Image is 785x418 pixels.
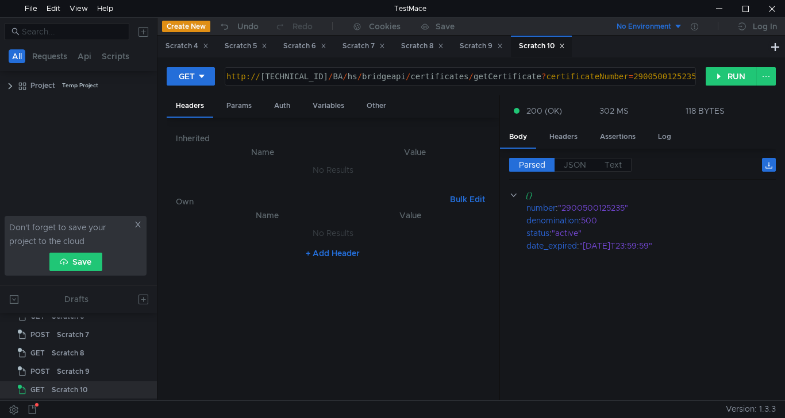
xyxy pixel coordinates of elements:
[591,126,645,148] div: Assertions
[167,95,213,118] div: Headers
[176,131,490,145] h6: Inherited
[525,189,760,202] div: {}
[460,40,503,52] div: Scratch 9
[526,239,577,252] div: date_expired
[526,227,776,239] div: :
[313,228,353,238] nz-embed-empty: No Results
[98,49,133,63] button: Scripts
[162,21,210,32] button: Create New
[526,239,776,252] div: :
[179,70,195,83] div: GET
[74,49,95,63] button: Api
[706,67,757,86] button: RUN
[265,95,299,117] div: Auth
[30,326,50,343] span: POST
[57,326,89,343] div: Scratch 7
[526,202,556,214] div: number
[30,345,45,362] span: GET
[649,126,680,148] div: Log
[167,67,215,86] button: GET
[301,246,364,260] button: + Add Header
[57,363,90,380] div: Scratch 9
[753,20,777,33] div: Log In
[526,227,549,239] div: status
[185,145,340,159] th: Name
[210,18,267,35] button: Undo
[52,381,87,398] div: Scratch 10
[9,220,132,248] span: Don't forget to save your project to the cloud
[357,95,395,117] div: Other
[30,77,55,94] div: Project
[519,40,565,52] div: Scratch 10
[436,22,455,30] div: Save
[552,227,761,239] div: "active"
[526,214,579,227] div: denomination
[166,40,209,52] div: Scratch 4
[579,239,763,252] div: "[DATE]T23:59:59"
[49,253,102,271] button: Save
[581,214,763,227] div: 500
[603,17,683,36] button: No Environment
[401,40,444,52] div: Scratch 8
[237,20,259,33] div: Undo
[313,165,353,175] nz-embed-empty: No Results
[599,106,629,116] div: 302 MS
[726,401,776,417] span: Version: 1.3.3
[519,160,545,170] span: Parsed
[30,381,45,398] span: GET
[293,20,313,33] div: Redo
[340,145,490,159] th: Value
[22,25,122,38] input: Search...
[526,214,776,227] div: :
[9,49,25,63] button: All
[526,202,776,214] div: :
[176,195,445,208] h6: Own
[617,21,671,32] div: No Environment
[225,40,267,52] div: Scratch 5
[526,104,562,117] span: 200 (OK)
[283,40,326,52] div: Scratch 6
[52,345,84,362] div: Scratch 8
[605,160,622,170] span: Text
[303,95,353,117] div: Variables
[217,95,261,117] div: Params
[558,202,762,214] div: "2900500125235"
[267,18,321,35] button: Redo
[340,208,480,222] th: Value
[564,160,586,170] span: JSON
[540,126,587,148] div: Headers
[194,208,340,222] th: Name
[64,292,88,306] div: Drafts
[500,126,536,149] div: Body
[62,77,98,94] div: Temp Project
[445,192,490,206] button: Bulk Edit
[343,40,385,52] div: Scratch 7
[30,363,50,380] span: POST
[369,20,401,33] div: Cookies
[686,106,725,116] div: 118 BYTES
[29,49,71,63] button: Requests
